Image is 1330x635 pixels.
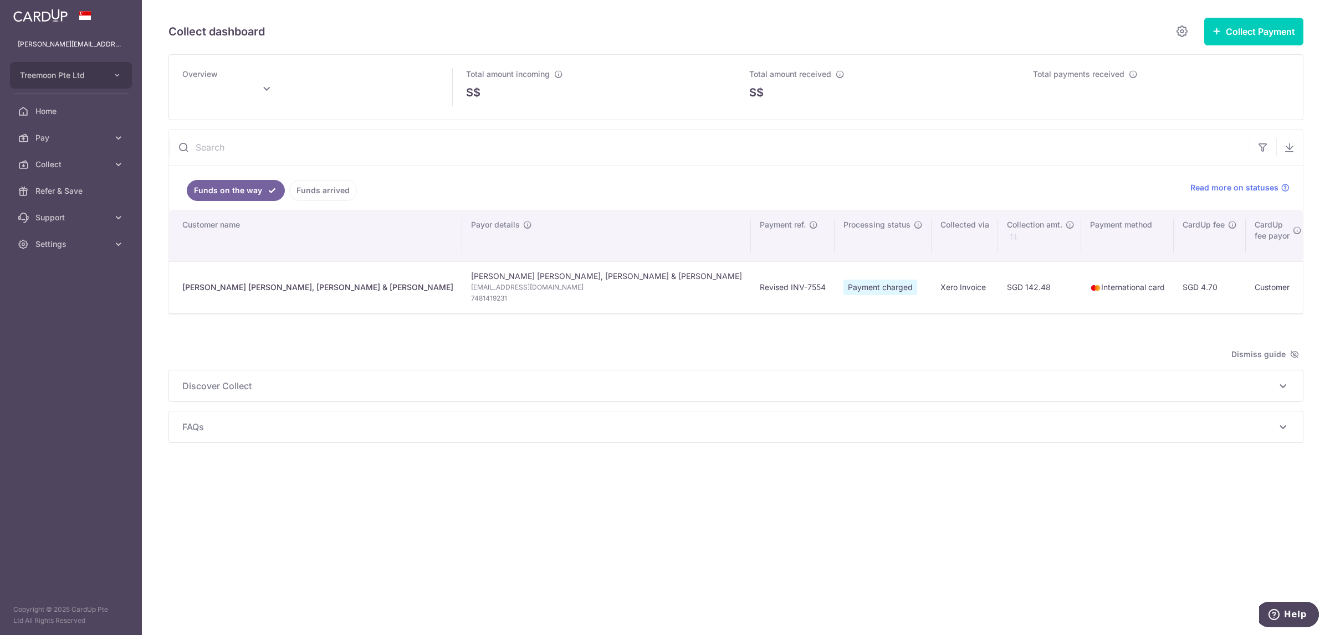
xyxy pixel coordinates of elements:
th: Payment method [1081,210,1174,261]
span: Total payments received [1033,69,1124,79]
img: mastercard-sm-87a3fd1e0bddd137fecb07648320f44c262e2538e7db6024463105ddbc961eb2.png [1090,282,1101,293]
th: CardUpfee payor [1246,210,1311,261]
span: Overview [182,69,218,79]
span: [EMAIL_ADDRESS][DOMAIN_NAME] [471,282,742,293]
th: Collection amt. : activate to sort column ascending [998,210,1081,261]
span: Dismiss guide [1231,348,1299,361]
span: Treemoon Pte Ltd [20,70,102,81]
span: Collection amt. [1007,219,1062,230]
span: Help [25,8,48,18]
td: [PERSON_NAME] [PERSON_NAME], [PERSON_NAME] & [PERSON_NAME] [462,261,751,313]
a: Read more on statuses [1190,182,1290,193]
span: CardUp fee [1183,219,1225,230]
span: Payment ref. [760,219,806,230]
span: Payor details [471,219,520,230]
span: Collect [35,159,109,170]
th: Processing status [835,210,932,261]
span: Total amount incoming [466,69,550,79]
p: FAQs [182,420,1290,433]
td: SGD 142.48 [998,261,1081,313]
span: S$ [466,84,480,101]
a: Funds arrived [289,180,357,201]
span: Processing status [843,219,910,230]
span: Payment charged [843,280,917,295]
span: Support [35,212,109,223]
td: Revised INV-7554 [751,261,835,313]
td: Customer [1246,261,1311,313]
span: Read more on statuses [1190,182,1278,193]
span: CardUp fee payor [1255,219,1290,241]
span: Home [35,106,109,117]
td: International card [1081,261,1174,313]
span: S$ [749,84,764,101]
span: Refer & Save [35,185,109,197]
th: Payor details [462,210,751,261]
span: 7481419231 [471,293,742,304]
span: Pay [35,132,109,143]
th: CardUp fee [1174,210,1246,261]
div: [PERSON_NAME] [PERSON_NAME], [PERSON_NAME] & [PERSON_NAME] [182,282,453,293]
span: Discover Collect [182,379,1276,393]
input: Search [169,130,1250,165]
span: FAQs [182,420,1276,433]
span: Total amount received [749,69,831,79]
td: SGD 4.70 [1174,261,1246,313]
button: Treemoon Pte Ltd [10,62,132,89]
p: [PERSON_NAME][EMAIL_ADDRESS][DOMAIN_NAME] [18,39,124,50]
th: Payment ref. [751,210,835,261]
button: Collect Payment [1204,18,1303,45]
span: Settings [35,239,109,250]
h5: Collect dashboard [168,23,265,40]
th: Customer name [169,210,462,261]
iframe: Opens a widget where you can find more information [1259,602,1319,629]
img: CardUp [13,9,68,22]
p: Discover Collect [182,379,1290,393]
td: Xero Invoice [932,261,998,313]
a: Funds on the way [187,180,285,201]
th: Collected via [932,210,998,261]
